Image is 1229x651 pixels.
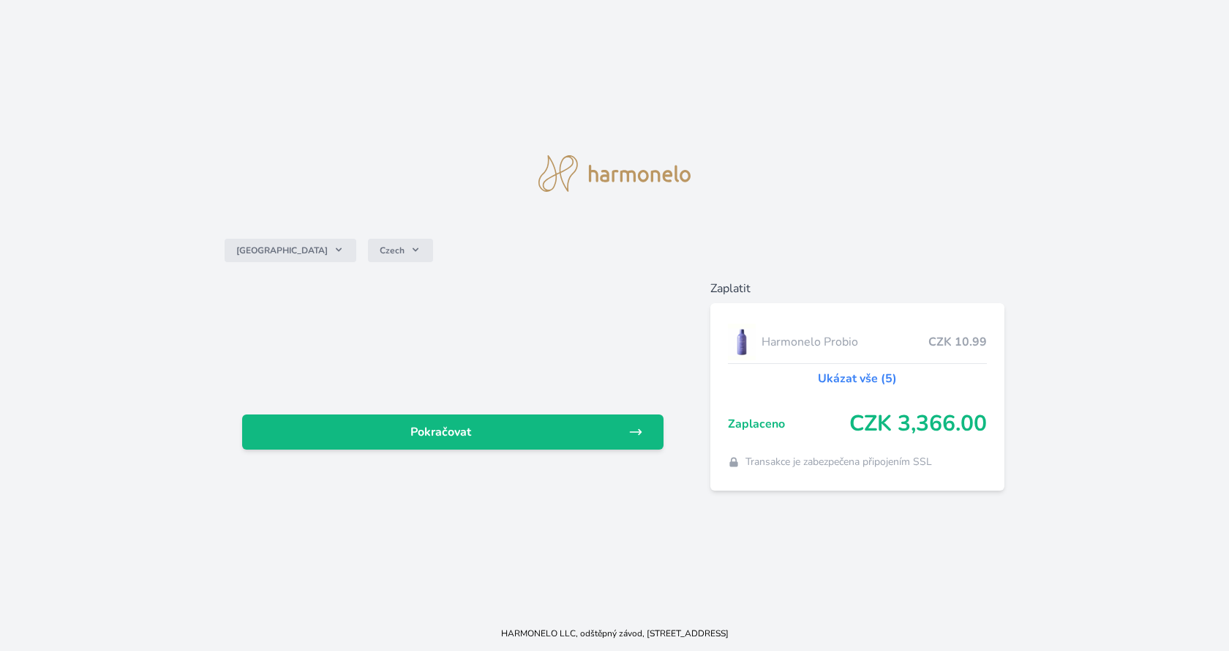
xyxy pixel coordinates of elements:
[818,370,897,387] a: Ukázat vše (5)
[710,280,1005,297] h6: Zaplatit
[242,414,664,450] a: Pokračovat
[849,411,987,437] span: CZK 3,366.00
[538,155,691,192] img: logo.svg
[762,333,929,351] span: Harmonelo Probio
[928,333,987,351] span: CZK 10.99
[254,423,628,441] span: Pokračovat
[728,415,850,433] span: Zaplaceno
[236,245,328,256] span: [GEOGRAPHIC_DATA]
[368,239,433,262] button: Czech
[745,455,932,469] span: Transakce je zabezpečena připojením SSL
[380,245,405,256] span: Czech
[728,324,756,360] img: CLEAN_PROBIO_se_stinem_x-lo.jpg
[225,239,356,262] button: [GEOGRAPHIC_DATA]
